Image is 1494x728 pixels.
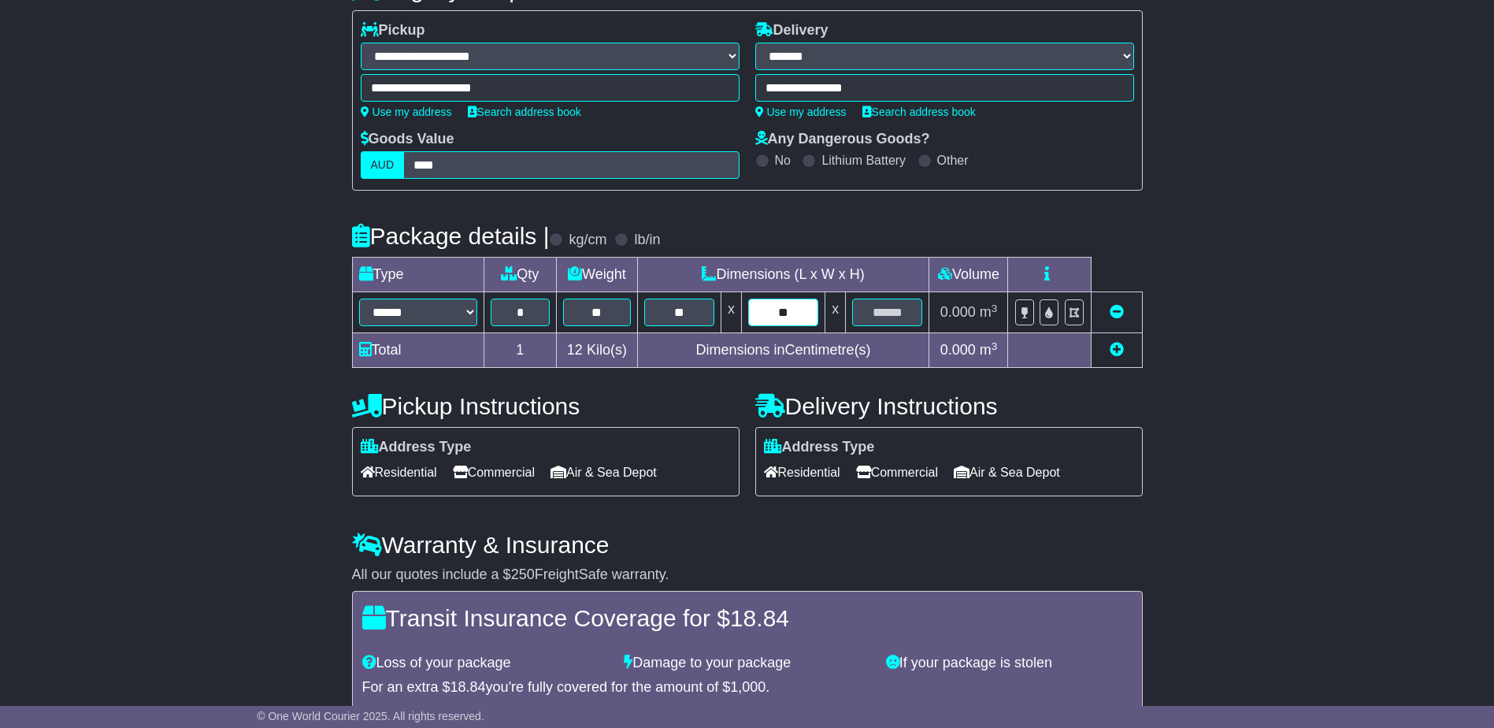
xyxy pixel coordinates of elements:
[730,605,789,631] span: 18.84
[940,342,976,358] span: 0.000
[551,460,657,485] span: Air & Sea Depot
[878,655,1140,672] div: If your package is stolen
[352,333,484,368] td: Total
[862,106,976,118] a: Search address book
[821,153,906,168] label: Lithium Battery
[557,258,638,292] td: Weight
[856,460,938,485] span: Commercial
[755,131,930,148] label: Any Dangerous Goods?
[755,393,1143,419] h4: Delivery Instructions
[484,258,557,292] td: Qty
[992,340,998,352] sup: 3
[361,106,452,118] a: Use my address
[980,342,998,358] span: m
[634,232,660,249] label: lb/in
[755,106,847,118] a: Use my address
[1110,342,1124,358] a: Add new item
[980,304,998,320] span: m
[362,679,1133,696] div: For an extra $ you're fully covered for the amount of $ .
[1110,304,1124,320] a: Remove this item
[511,566,535,582] span: 250
[362,605,1133,631] h4: Transit Insurance Coverage for $
[352,258,484,292] td: Type
[354,655,617,672] div: Loss of your package
[257,710,484,722] span: © One World Courier 2025. All rights reserved.
[453,460,535,485] span: Commercial
[361,439,472,456] label: Address Type
[567,342,583,358] span: 12
[484,333,557,368] td: 1
[352,223,550,249] h4: Package details |
[721,292,741,333] td: x
[755,22,829,39] label: Delivery
[557,333,638,368] td: Kilo(s)
[361,151,405,179] label: AUD
[637,258,929,292] td: Dimensions (L x W x H)
[361,460,437,485] span: Residential
[954,460,1060,485] span: Air & Sea Depot
[468,106,581,118] a: Search address book
[825,292,846,333] td: x
[450,679,486,695] span: 18.84
[775,153,791,168] label: No
[569,232,606,249] label: kg/cm
[637,333,929,368] td: Dimensions in Centimetre(s)
[616,655,878,672] div: Damage to your package
[929,258,1008,292] td: Volume
[352,566,1143,584] div: All our quotes include a $ FreightSafe warranty.
[937,153,969,168] label: Other
[361,131,454,148] label: Goods Value
[992,303,998,314] sup: 3
[764,439,875,456] label: Address Type
[764,460,840,485] span: Residential
[352,532,1143,558] h4: Warranty & Insurance
[730,679,766,695] span: 1,000
[352,393,740,419] h4: Pickup Instructions
[940,304,976,320] span: 0.000
[361,22,425,39] label: Pickup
